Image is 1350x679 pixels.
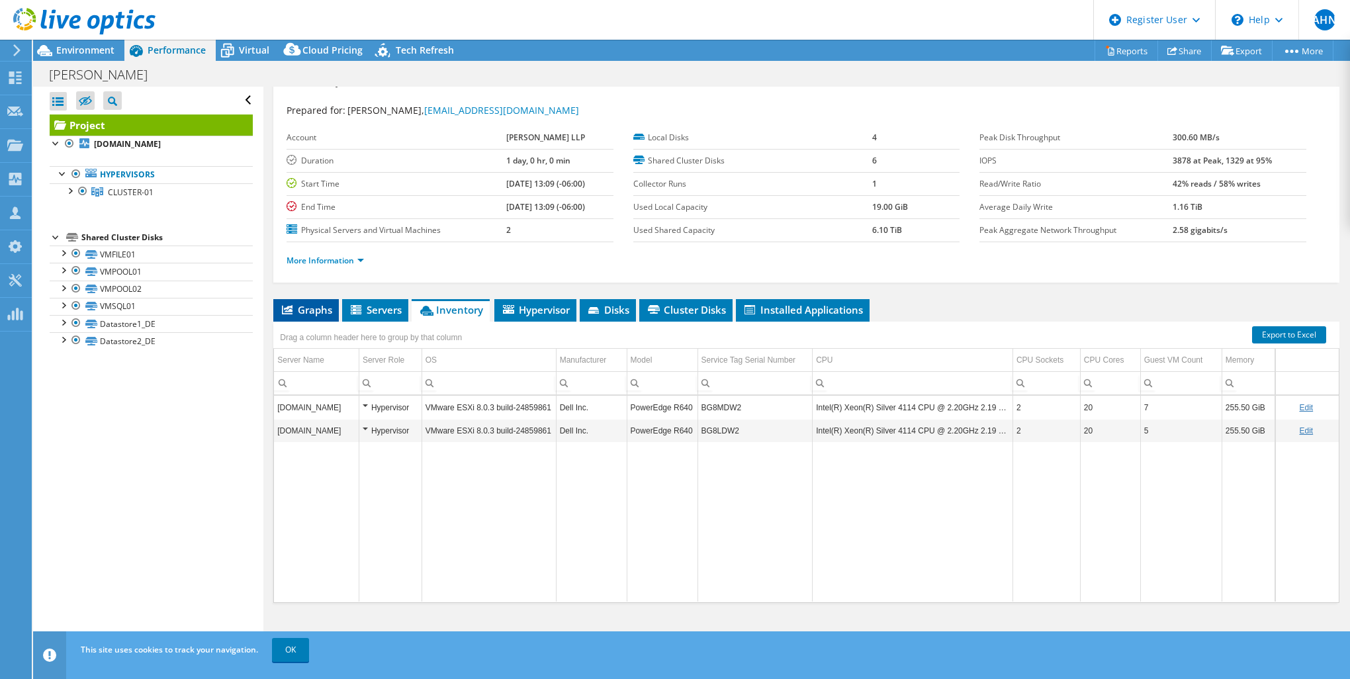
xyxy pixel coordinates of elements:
[359,419,422,442] td: Column Server Role, Value Hypervisor
[302,44,363,56] span: Cloud Pricing
[697,371,813,394] td: Column Service Tag Serial Number, Filter cell
[50,298,253,315] a: VMSQL01
[1226,352,1254,368] div: Memory
[287,154,506,167] label: Duration
[979,201,1173,214] label: Average Daily Write
[1173,155,1272,166] b: 3878 at Peak, 1329 at 95%
[813,396,1013,419] td: Column CPU, Value Intel(R) Xeon(R) Silver 4114 CPU @ 2.20GHz 2.19 GHz
[304,74,355,87] span: Project
[426,352,437,368] div: OS
[50,114,253,136] a: Project
[1157,40,1212,61] a: Share
[872,224,902,236] b: 6.10 TiB
[1173,224,1228,236] b: 2.58 gigabits/s
[50,246,253,263] a: VMFILE01
[424,104,579,116] a: [EMAIL_ADDRESS][DOMAIN_NAME]
[1012,396,1080,419] td: Column CPU Sockets, Value 2
[287,255,364,266] a: More Information
[701,352,796,368] div: Service Tag Serial Number
[1314,9,1335,30] span: AHN
[872,132,877,143] b: 4
[1016,352,1063,368] div: CPU Sockets
[1299,426,1313,435] a: Edit
[274,419,359,442] td: Column Server Name, Value host1.ogilvielaw.com
[1140,396,1222,419] td: Column Guest VM Count, Value 7
[1144,352,1203,368] div: Guest VM Count
[1272,40,1333,61] a: More
[627,349,697,372] td: Model Column
[501,303,570,316] span: Hypervisor
[363,423,418,439] div: Hypervisor
[287,177,506,191] label: Start Time
[979,154,1173,167] label: IOPS
[979,177,1173,191] label: Read/Write Ratio
[422,349,556,372] td: OS Column
[1232,14,1243,26] svg: \n
[274,371,359,394] td: Column Server Name, Filter cell
[816,352,832,368] div: CPU
[872,155,877,166] b: 6
[50,315,253,332] a: Datastore1_DE
[50,136,253,153] a: [DOMAIN_NAME]
[396,44,454,56] span: Tech Refresh
[359,349,422,372] td: Server Role Column
[1222,349,1275,372] td: Memory Column
[506,201,585,212] b: [DATE] 13:09 (-06:00)
[646,303,726,316] span: Cluster Disks
[1080,396,1140,419] td: Column CPU Cores, Value 20
[347,104,579,116] span: [PERSON_NAME],
[1012,371,1080,394] td: Column CPU Sockets, Filter cell
[560,352,607,368] div: Manufacturer
[50,332,253,349] a: Datastore2_DE
[1173,201,1202,212] b: 1.16 TiB
[50,263,253,280] a: VMPOOL01
[506,178,585,189] b: [DATE] 13:09 (-06:00)
[273,322,1339,603] div: Data grid
[697,349,813,372] td: Service Tag Serial Number Column
[363,352,404,368] div: Server Role
[872,201,908,212] b: 19.00 GiB
[633,201,873,214] label: Used Local Capacity
[697,396,813,419] td: Column Service Tag Serial Number, Value BG8MDW2
[1252,326,1326,343] a: Export to Excel
[1299,403,1313,412] a: Edit
[1080,371,1140,394] td: Column CPU Cores, Filter cell
[50,183,253,201] a: CLUSTER-01
[633,177,873,191] label: Collector Runs
[277,328,465,347] div: Drag a column header here to group by that column
[506,155,570,166] b: 1 day, 0 hr, 0 min
[586,303,629,316] span: Disks
[108,187,154,198] span: CLUSTER-01
[627,371,697,394] td: Column Model, Filter cell
[556,419,627,442] td: Column Manufacturer, Value Dell Inc.
[1222,419,1275,442] td: Column Memory, Value 255.50 GiB
[1222,396,1275,419] td: Column Memory, Value 255.50 GiB
[418,303,483,316] span: Inventory
[506,224,511,236] b: 2
[81,230,253,246] div: Shared Cluster Disks
[81,644,258,655] span: This site uses cookies to track your navigation.
[813,419,1013,442] td: Column CPU, Value Intel(R) Xeon(R) Silver 4114 CPU @ 2.20GHz 2.19 GHz
[274,396,359,419] td: Column Server Name, Value host2.ogilvielaw.com
[359,72,395,88] span: Details
[979,131,1173,144] label: Peak Disk Throughput
[1012,349,1080,372] td: CPU Sockets Column
[50,166,253,183] a: Hypervisors
[697,419,813,442] td: Column Service Tag Serial Number, Value BG8LDW2
[633,131,873,144] label: Local Disks
[813,371,1013,394] td: Column CPU, Filter cell
[1222,371,1275,394] td: Column Memory, Filter cell
[422,396,556,419] td: Column OS, Value VMware ESXi 8.0.3 build-24859861
[506,132,585,143] b: [PERSON_NAME] LLP
[272,638,309,662] a: OK
[43,68,168,82] h1: [PERSON_NAME]
[633,154,873,167] label: Shared Cluster Disks
[349,303,402,316] span: Servers
[556,349,627,372] td: Manufacturer Column
[1095,40,1158,61] a: Reports
[363,400,418,416] div: Hypervisor
[56,44,114,56] span: Environment
[631,352,652,368] div: Model
[280,303,332,316] span: Graphs
[287,131,506,144] label: Account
